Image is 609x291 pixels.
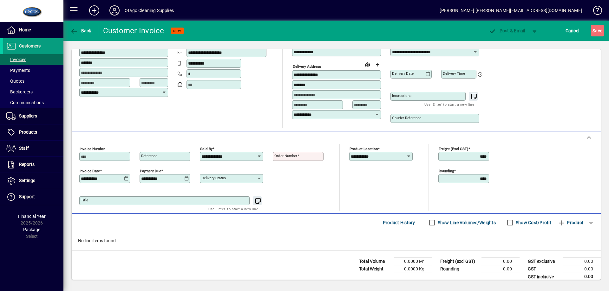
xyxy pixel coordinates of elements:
span: Product [558,218,583,228]
td: Total Weight [356,265,394,273]
mat-label: Courier Reference [392,116,421,120]
td: GST [525,265,563,273]
span: Settings [19,178,35,183]
label: Show Line Volumes/Weights [436,219,496,226]
span: Support [19,194,35,199]
span: Cancel [566,26,580,36]
button: Choose address [372,60,383,70]
td: 0.0000 M³ [394,258,432,265]
td: Rounding [437,265,481,273]
mat-label: Title [81,198,88,202]
span: Customers [19,43,41,48]
button: Product [554,217,586,228]
a: Settings [3,173,63,189]
a: Support [3,189,63,205]
mat-label: Freight (excl GST) [439,147,468,151]
td: GST exclusive [525,258,563,265]
td: GST inclusive [525,273,563,281]
a: Invoices [3,54,63,65]
div: [PERSON_NAME] [PERSON_NAME][EMAIL_ADDRESS][DOMAIN_NAME] [440,5,582,16]
a: Payments [3,65,63,76]
button: Save [591,25,604,36]
div: No line items found [72,231,601,250]
td: 0.00 [563,258,601,265]
div: Customer Invoice [103,26,164,36]
a: Quotes [3,76,63,86]
label: Show Cost/Profit [514,219,551,226]
a: Reports [3,157,63,173]
mat-label: Sold by [200,147,213,151]
mat-label: Order number [274,154,297,158]
span: Product History [383,218,415,228]
span: Communications [6,100,44,105]
span: Reports [19,162,35,167]
app-page-header-button: Back [63,25,98,36]
span: ave [593,26,602,36]
span: Products [19,130,37,135]
td: Total Volume [356,258,394,265]
mat-label: Instructions [392,93,411,98]
a: Communications [3,97,63,108]
mat-label: Payment due [140,169,161,173]
a: Products [3,124,63,140]
span: Payments [6,68,30,73]
span: P [500,28,502,33]
button: Product History [380,217,418,228]
span: Package [23,227,40,232]
a: View on map [362,59,372,69]
button: Back [69,25,93,36]
mat-label: Delivery status [201,176,226,180]
span: Quotes [6,79,24,84]
span: Staff [19,146,29,151]
span: Suppliers [19,113,37,118]
mat-label: Reference [141,154,157,158]
mat-label: Rounding [439,169,454,173]
mat-label: Delivery time [443,71,465,76]
button: Post & Email [485,25,528,36]
td: 0.0000 Kg [394,265,432,273]
span: Financial Year [18,214,46,219]
span: Backorders [6,89,33,94]
button: Profile [104,5,125,16]
td: 0.00 [481,258,520,265]
span: S [593,28,595,33]
td: 0.00 [563,273,601,281]
mat-hint: Use 'Enter' to start a new line [424,101,474,108]
mat-hint: Use 'Enter' to start a new line [208,205,258,212]
mat-label: Invoice number [80,147,105,151]
mat-label: Product location [350,147,378,151]
span: Home [19,27,31,32]
mat-label: Invoice date [80,169,100,173]
button: Add [84,5,104,16]
td: 0.00 [563,265,601,273]
button: Cancel [564,25,581,36]
td: Freight (excl GST) [437,258,481,265]
a: Home [3,22,63,38]
a: Suppliers [3,108,63,124]
div: Otago Cleaning Supplies [125,5,174,16]
span: Back [70,28,91,33]
a: Staff [3,141,63,156]
a: Knowledge Base [588,1,601,22]
span: ost & Email [488,28,525,33]
span: NEW [173,29,181,33]
a: Backorders [3,86,63,97]
span: Invoices [6,57,26,62]
mat-label: Delivery date [392,71,414,76]
td: 0.00 [481,265,520,273]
